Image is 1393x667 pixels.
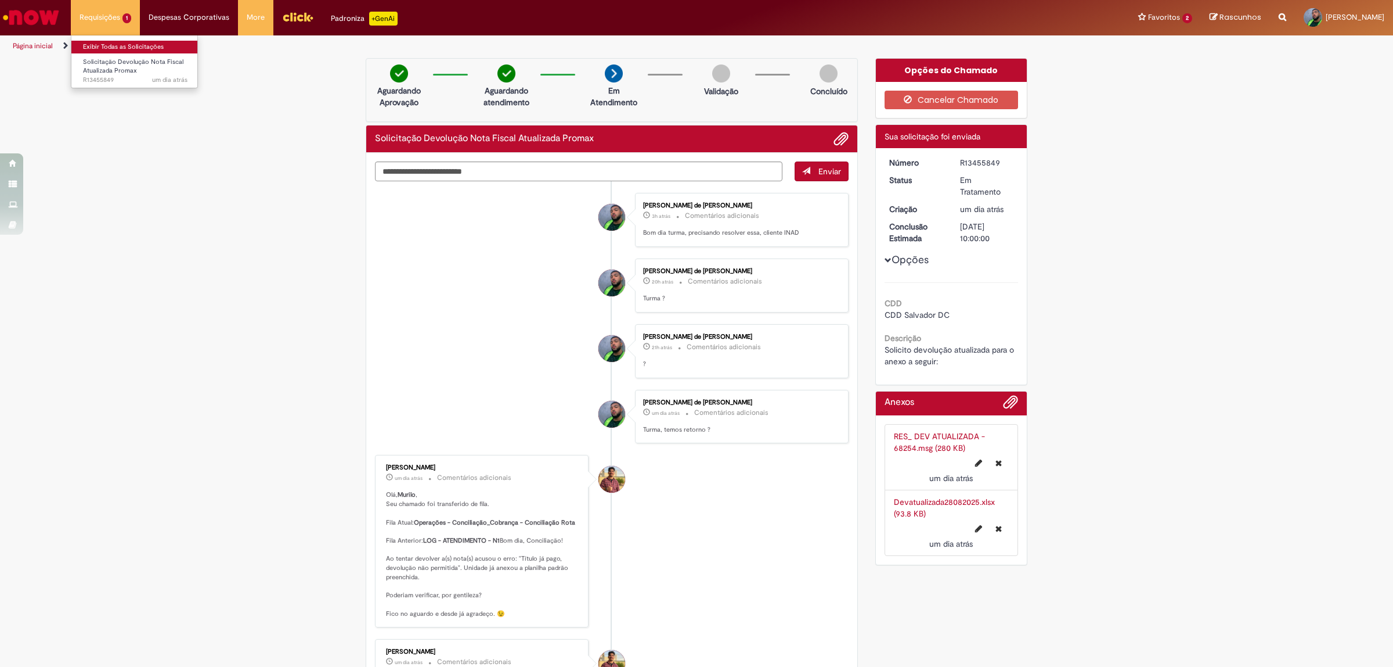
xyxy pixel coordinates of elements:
[497,64,515,83] img: check-circle-green.png
[988,519,1009,538] button: Excluir Devatualizada28082025.xlsx
[652,410,680,417] span: um dia atrás
[83,58,183,76] span: Solicitação Devolução Nota Fiscal Atualizada Promax
[398,490,416,499] b: Murilo
[643,228,836,238] p: Bom dia turma, precisando resolver essa, cliente INAD
[960,221,1014,244] div: [DATE] 10:00:00
[643,268,836,275] div: [PERSON_NAME] de [PERSON_NAME]
[598,401,625,428] div: Murilo Henrique de Jesus Leitao
[1182,13,1192,23] span: 2
[643,360,836,369] p: ?
[818,166,841,177] span: Enviar
[643,202,836,209] div: [PERSON_NAME] de [PERSON_NAME]
[880,221,952,244] dt: Conclusão Estimada
[478,85,535,108] p: Aguardando atendimento
[795,162,849,181] button: Enviar
[929,539,973,549] time: 28/08/2025 08:46:04
[929,539,973,549] span: um dia atrás
[122,13,131,23] span: 1
[152,76,187,84] span: um dia atrás
[598,466,625,493] div: Vitor Jeremias Da Silva
[605,64,623,83] img: arrow-next.png
[833,131,849,146] button: Adicionar anexos
[880,157,952,168] dt: Número
[586,85,642,108] p: Em Atendimento
[885,397,914,408] h2: Anexos
[395,659,423,666] time: 28/08/2025 08:55:06
[880,203,952,215] dt: Criação
[423,536,500,545] b: LOG - ATENDIMENTO - N1
[885,91,1019,109] button: Cancelar Chamado
[894,431,985,453] a: RES_ DEV ATUALIZADA - 68254.msg (280 KB)
[13,41,53,51] a: Página inicial
[885,131,980,142] span: Sua solicitação foi enviada
[386,648,579,655] div: [PERSON_NAME]
[386,490,579,618] p: Olá, , Seu chamado foi transferido de fila. Fila Atual: Fila Anterior: Bom dia, Conciliação! Ao t...
[960,204,1004,214] time: 28/08/2025 08:46:58
[371,85,427,108] p: Aguardando Aprovação
[960,203,1014,215] div: 28/08/2025 08:46:58
[395,475,423,482] span: um dia atrás
[694,408,768,418] small: Comentários adicionais
[598,335,625,362] div: Murilo Henrique de Jesus Leitao
[643,294,836,303] p: Turma ?
[437,473,511,483] small: Comentários adicionais
[9,35,920,57] ul: Trilhas de página
[704,85,738,97] p: Validação
[652,213,670,220] span: 3h atrás
[968,519,989,538] button: Editar nome de arquivo Devatualizada28082025.xlsx
[375,134,594,144] h2: Solicitação Devolução Nota Fiscal Atualizada Promax Histórico de tíquete
[1219,12,1261,23] span: Rascunhos
[652,213,670,220] time: 29/08/2025 08:28:44
[652,344,672,351] span: 21h atrás
[960,157,1014,168] div: R13455849
[390,64,408,83] img: check-circle-green.png
[885,333,921,343] b: Descrição
[880,174,952,186] dt: Status
[876,59,1027,82] div: Opções do Chamado
[820,64,838,83] img: img-circle-grey.png
[71,35,198,88] ul: Requisições
[1148,12,1180,23] span: Favoritos
[643,333,836,340] div: [PERSON_NAME] de [PERSON_NAME]
[331,12,398,26] div: Padroniza
[1003,395,1018,415] button: Adicionar anexos
[894,497,995,519] a: Devatualizada28082025.xlsx (93.8 KB)
[369,12,398,26] p: +GenAi
[885,298,902,309] b: CDD
[685,211,759,221] small: Comentários adicionais
[395,659,423,666] span: um dia atrás
[652,344,672,351] time: 28/08/2025 14:08:20
[1326,12,1384,22] span: [PERSON_NAME]
[988,454,1009,472] button: Excluir RES_ DEV ATUALIZADA - 68254.msg
[149,12,229,23] span: Despesas Corporativas
[375,162,782,182] textarea: Digite sua mensagem aqui...
[929,473,973,483] span: um dia atrás
[885,345,1016,367] span: Solicito devolução atualizada para o anexo a seguir:
[810,85,847,97] p: Concluído
[687,342,761,352] small: Comentários adicionais
[652,410,680,417] time: 28/08/2025 11:03:08
[71,56,199,81] a: Aberto R13455849 : Solicitação Devolução Nota Fiscal Atualizada Promax
[688,277,762,286] small: Comentários adicionais
[929,473,973,483] time: 28/08/2025 08:46:54
[712,64,730,83] img: img-circle-grey.png
[83,76,187,85] span: R13455849
[960,204,1004,214] span: um dia atrás
[643,425,836,435] p: Turma, temos retorno ?
[414,518,575,527] b: Operações - Conciliação_Cobrança - Conciliação Rota
[80,12,120,23] span: Requisições
[968,454,989,472] button: Editar nome de arquivo RES_ DEV ATUALIZADA - 68254.msg
[437,657,511,667] small: Comentários adicionais
[386,464,579,471] div: [PERSON_NAME]
[885,310,950,320] span: CDD Salvador DC
[395,475,423,482] time: 28/08/2025 08:55:06
[643,399,836,406] div: [PERSON_NAME] de [PERSON_NAME]
[1210,12,1261,23] a: Rascunhos
[598,204,625,231] div: Murilo Henrique de Jesus Leitao
[247,12,265,23] span: More
[71,41,199,53] a: Exibir Todas as Solicitações
[282,8,313,26] img: click_logo_yellow_360x200.png
[598,270,625,296] div: Murilo Henrique de Jesus Leitao
[652,278,673,285] time: 28/08/2025 15:05:12
[1,6,61,29] img: ServiceNow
